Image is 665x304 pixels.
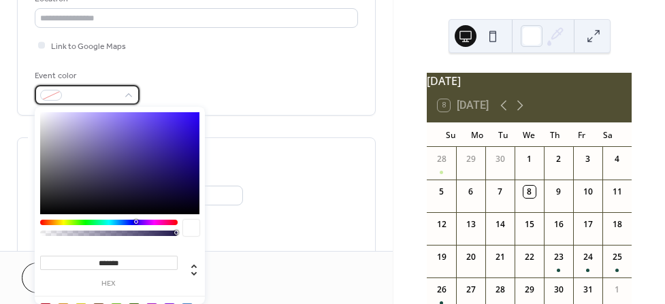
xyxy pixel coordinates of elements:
div: 9 [553,186,565,198]
div: 27 [465,284,477,296]
div: 13 [465,218,477,231]
div: 21 [494,251,506,263]
div: Event color [35,69,137,83]
div: 28 [494,284,506,296]
div: 20 [465,251,477,263]
span: Link to Google Maps [51,39,126,54]
div: 22 [523,251,536,263]
div: Th [542,122,568,147]
div: 29 [523,284,536,296]
div: 11 [611,186,623,198]
div: 18 [611,218,623,231]
div: 14 [494,218,506,231]
div: 31 [582,284,594,296]
div: 25 [611,251,623,263]
div: 26 [436,284,448,296]
div: [DATE] [427,73,632,89]
div: 30 [553,284,565,296]
div: We [516,122,542,147]
div: 1 [611,284,623,296]
div: Tu [490,122,516,147]
div: 29 [465,153,477,165]
div: Su [438,122,464,147]
button: Cancel [22,263,106,293]
div: 4 [611,153,623,165]
div: 1 [523,153,536,165]
div: 6 [465,186,477,198]
div: 23 [553,251,565,263]
div: 7 [494,186,506,198]
div: 16 [553,218,565,231]
div: 17 [582,218,594,231]
div: 24 [582,251,594,263]
div: 19 [436,251,448,263]
div: 15 [523,218,536,231]
div: 12 [436,218,448,231]
div: 5 [436,186,448,198]
div: 2 [553,153,565,165]
div: 10 [582,186,594,198]
div: 28 [436,153,448,165]
div: Mo [464,122,489,147]
div: 8 [523,186,536,198]
div: Fr [568,122,594,147]
div: 3 [582,153,594,165]
div: Sa [595,122,621,147]
div: 30 [494,153,506,165]
label: hex [40,280,178,288]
